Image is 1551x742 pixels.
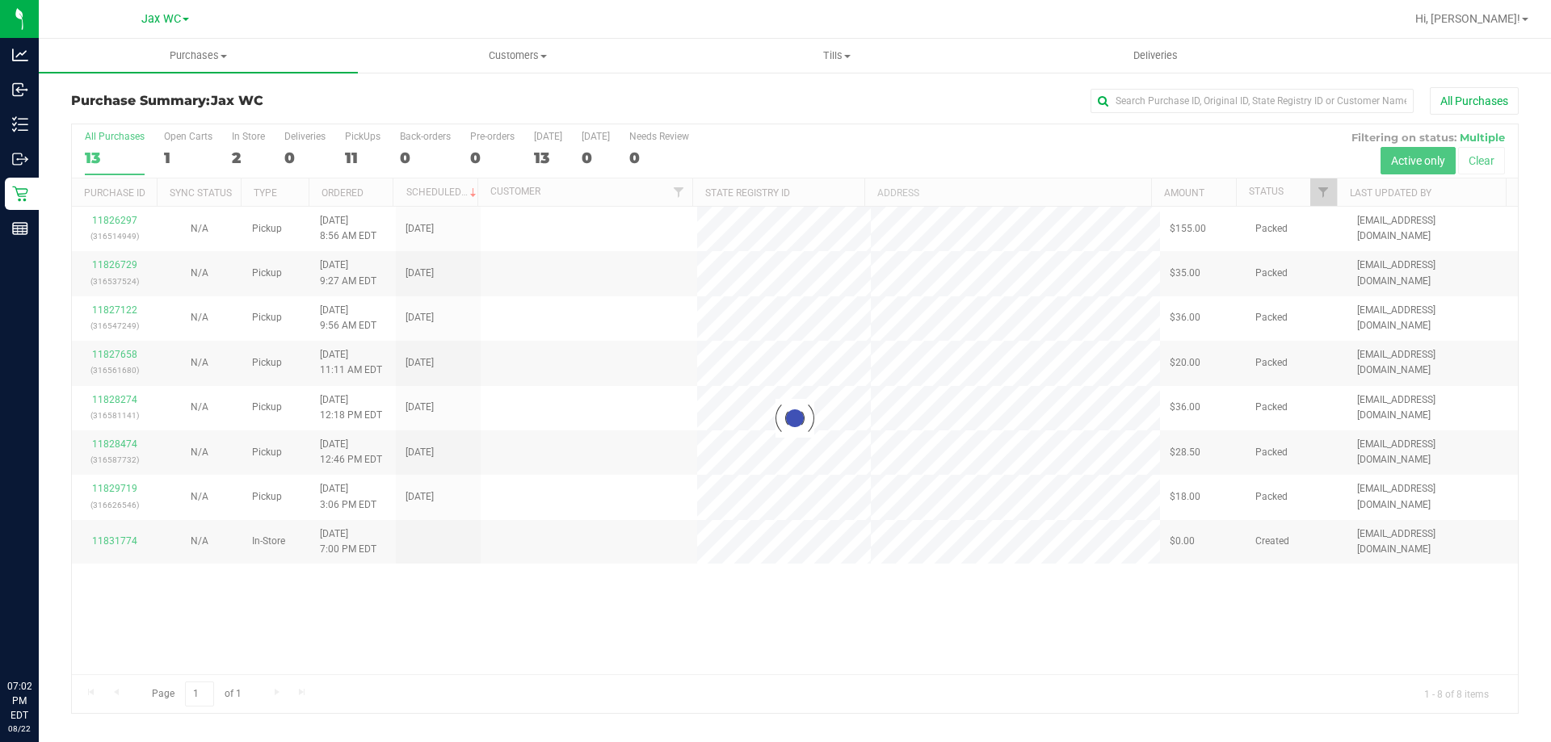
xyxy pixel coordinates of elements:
[12,82,28,98] inline-svg: Inbound
[12,186,28,202] inline-svg: Retail
[1415,12,1520,25] span: Hi, [PERSON_NAME]!
[16,613,65,661] iframe: Resource center
[211,93,263,108] span: Jax WC
[359,48,676,63] span: Customers
[12,151,28,167] inline-svg: Outbound
[1430,87,1519,115] button: All Purchases
[1091,89,1414,113] input: Search Purchase ID, Original ID, State Registry ID or Customer Name...
[1112,48,1200,63] span: Deliveries
[12,47,28,63] inline-svg: Analytics
[677,39,996,73] a: Tills
[12,116,28,132] inline-svg: Inventory
[678,48,995,63] span: Tills
[7,723,32,735] p: 08/22
[39,39,358,73] a: Purchases
[7,679,32,723] p: 07:02 PM EDT
[141,12,181,26] span: Jax WC
[12,220,28,237] inline-svg: Reports
[358,39,677,73] a: Customers
[71,94,553,108] h3: Purchase Summary:
[996,39,1315,73] a: Deliveries
[39,48,358,63] span: Purchases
